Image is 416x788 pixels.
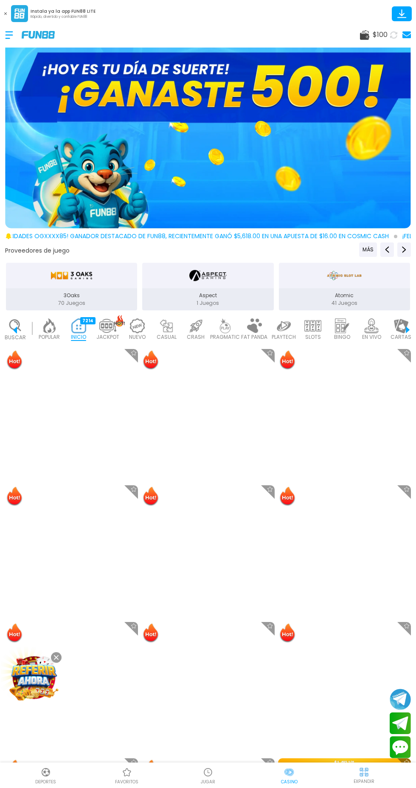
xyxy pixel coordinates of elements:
img: Hot [6,623,23,643]
p: $ 1,483,191 [278,758,411,768]
p: PRAGMATIC [210,333,240,341]
div: 7214 [80,317,96,324]
p: INICIO [71,333,86,341]
p: FAT PANDA [241,333,267,341]
a: DeportesDeportesDeportes [5,766,86,785]
p: EN VIVO [362,333,381,341]
img: Image Link [9,653,59,703]
img: home_active.webp [70,318,87,333]
a: Casino FavoritosCasino Favoritosfavoritos [86,766,167,785]
p: BINGO [334,333,350,341]
p: Deportes [35,779,56,785]
p: 1 Juegos [142,299,273,307]
button: Contact customer service [390,736,411,758]
p: 3Oaks [6,292,137,299]
p: SLOTS [305,333,321,341]
img: playtech_light.webp [275,318,292,333]
a: Casino JugarCasino JugarJUGAR [167,766,248,785]
p: Buscar [5,334,26,341]
img: Hot [6,486,23,507]
img: popular_light.webp [41,318,58,333]
img: Hot [6,350,23,370]
img: jackpot_light.webp [99,318,116,333]
img: GANASTE 500 [5,25,411,228]
img: 3Oaks [51,266,93,285]
img: slots_light.webp [304,318,321,333]
img: crash_light.webp [187,318,204,333]
p: CRASH [187,333,205,341]
img: Casino Favoritos [122,767,132,777]
img: App Logo [11,5,28,22]
p: Casino [281,779,298,785]
p: PLAYTECH [272,333,296,341]
img: Deportes [41,767,51,777]
img: Hot [279,486,296,507]
img: Hot [142,350,159,370]
span: $ 100 [373,30,388,40]
img: Atomic [326,266,363,285]
img: cards_light.webp [392,318,409,333]
button: Proveedores de juego [5,246,70,255]
p: 41 Juegos [279,299,410,307]
img: hot [114,315,125,326]
img: Casino Jugar [203,767,213,777]
img: Hot [142,486,159,507]
p: Rápido, divertido y confiable FUN88 [31,14,96,20]
button: Next providers [397,242,411,257]
p: NUEVO [129,333,146,341]
img: bingo_light.webp [334,318,351,333]
img: Hot [279,623,296,643]
img: fat_panda_light.webp [246,318,263,333]
button: Previous providers [359,242,377,257]
p: Instala ya la app FUN88 LITE [31,8,96,14]
img: Hot [279,350,296,370]
img: Company Logo [22,31,55,38]
p: CARTAS [391,333,411,341]
img: casual_light.webp [158,318,175,333]
img: live_light.webp [363,318,380,333]
button: 3Oaks [3,262,140,311]
p: EXPANDIR [354,778,374,785]
button: Previous providers [380,242,394,257]
p: CASUAL [157,333,177,341]
img: Hot [142,623,159,643]
p: POPULAR [39,333,60,341]
a: CasinoCasinoCasino [249,766,330,785]
button: Atomic [276,262,413,311]
img: new_light.webp [129,318,146,333]
img: Hot [142,759,159,780]
img: pragmatic_light.webp [216,318,233,333]
p: Aspect [142,292,273,299]
img: Aspect [189,266,227,285]
p: Atomic [279,292,410,299]
p: JUGAR [201,779,215,785]
img: hide [359,767,369,777]
button: Join telegram [390,712,411,735]
button: Aspect [140,262,276,311]
p: 70 Juegos [6,299,137,307]
img: Hot [6,759,23,780]
button: Join telegram channel [390,688,411,710]
p: JACKPOT [96,333,119,341]
p: favoritos [115,779,138,785]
